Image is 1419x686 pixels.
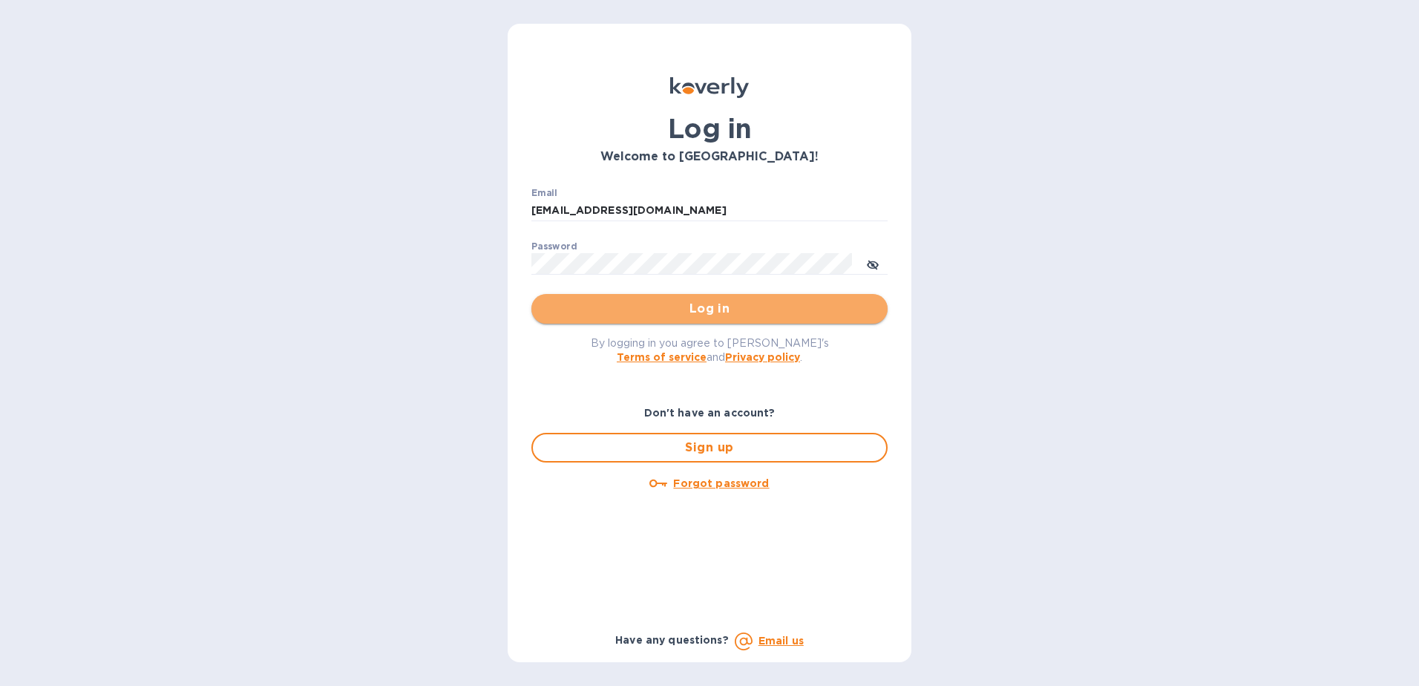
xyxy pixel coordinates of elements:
[531,242,577,251] label: Password
[670,77,749,98] img: Koverly
[725,351,800,363] a: Privacy policy
[673,477,769,489] u: Forgot password
[531,294,888,324] button: Log in
[531,189,557,197] label: Email
[545,439,874,457] span: Sign up
[531,433,888,463] button: Sign up
[644,407,776,419] b: Don't have an account?
[531,150,888,164] h3: Welcome to [GEOGRAPHIC_DATA]!
[591,337,829,363] span: By logging in you agree to [PERSON_NAME]'s and .
[617,351,707,363] a: Terms of service
[758,635,804,647] a: Email us
[615,634,729,646] b: Have any questions?
[858,249,888,278] button: toggle password visibility
[531,113,888,144] h1: Log in
[531,200,888,222] input: Enter email address
[543,300,876,318] span: Log in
